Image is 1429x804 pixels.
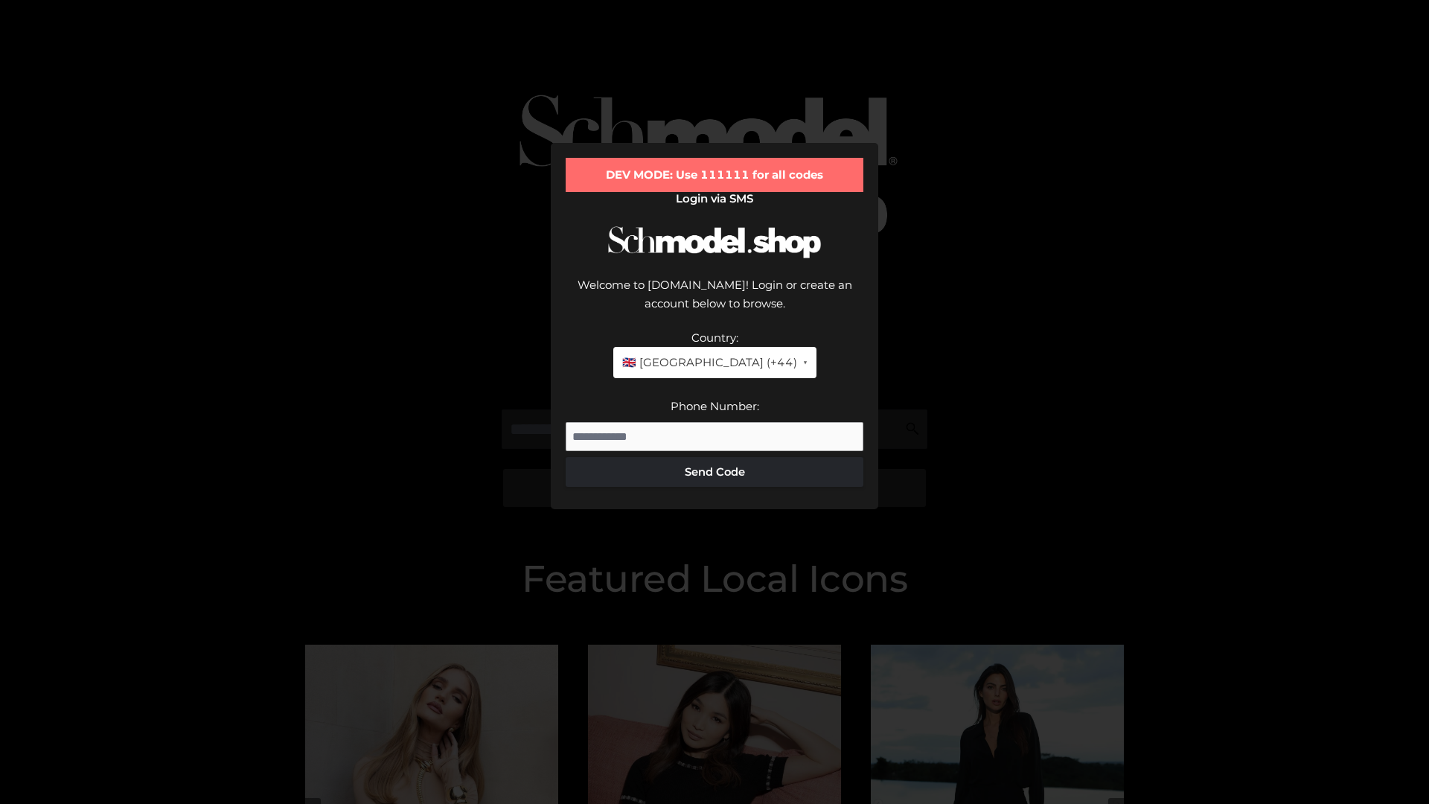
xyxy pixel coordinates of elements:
div: DEV MODE: Use 111111 for all codes [566,158,863,192]
span: 🇬🇧 [GEOGRAPHIC_DATA] (+44) [622,353,797,372]
img: Schmodel Logo [603,213,826,272]
h2: Login via SMS [566,192,863,205]
label: Country: [691,331,738,345]
label: Phone Number: [671,399,759,413]
button: Send Code [566,457,863,487]
div: Welcome to [DOMAIN_NAME]! Login or create an account below to browse. [566,275,863,328]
